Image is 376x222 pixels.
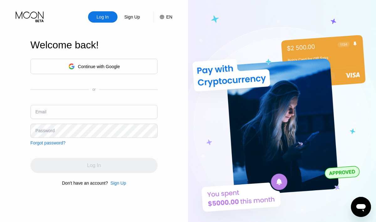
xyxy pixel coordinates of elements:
[30,140,65,145] div: Forgot password?
[110,181,126,186] div: Sign Up
[92,87,96,92] div: or
[351,197,371,217] iframe: Button to launch messaging window
[62,181,108,186] div: Don't have an account?
[35,109,46,114] div: Email
[30,39,158,51] div: Welcome back!
[88,11,118,23] div: Log In
[166,14,172,19] div: EN
[153,11,172,23] div: EN
[118,11,147,23] div: Sign Up
[108,181,126,186] div: Sign Up
[30,59,158,74] div: Continue with Google
[35,128,55,133] div: Password
[78,64,120,69] div: Continue with Google
[124,14,141,20] div: Sign Up
[96,14,109,20] div: Log In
